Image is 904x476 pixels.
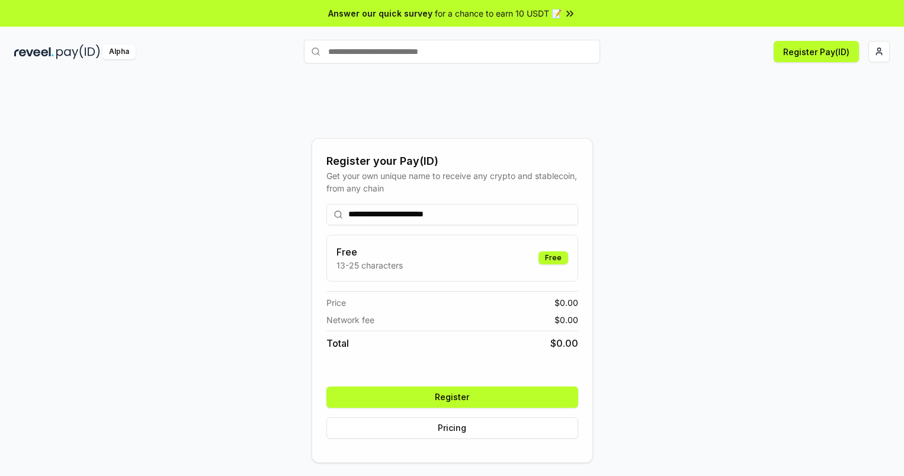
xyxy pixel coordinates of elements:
[326,417,578,439] button: Pricing
[336,245,403,259] h3: Free
[554,296,578,309] span: $ 0.00
[56,44,100,59] img: pay_id
[326,296,346,309] span: Price
[328,7,432,20] span: Answer our quick survey
[326,153,578,170] div: Register your Pay(ID)
[435,7,562,20] span: for a chance to earn 10 USDT 📝
[102,44,136,59] div: Alpha
[326,170,578,194] div: Get your own unique name to receive any crypto and stablecoin, from any chain
[326,314,374,326] span: Network fee
[550,336,578,350] span: $ 0.00
[326,386,578,408] button: Register
[538,251,568,264] div: Free
[774,41,859,62] button: Register Pay(ID)
[554,314,578,326] span: $ 0.00
[336,259,403,271] p: 13-25 characters
[14,44,54,59] img: reveel_dark
[326,336,349,350] span: Total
